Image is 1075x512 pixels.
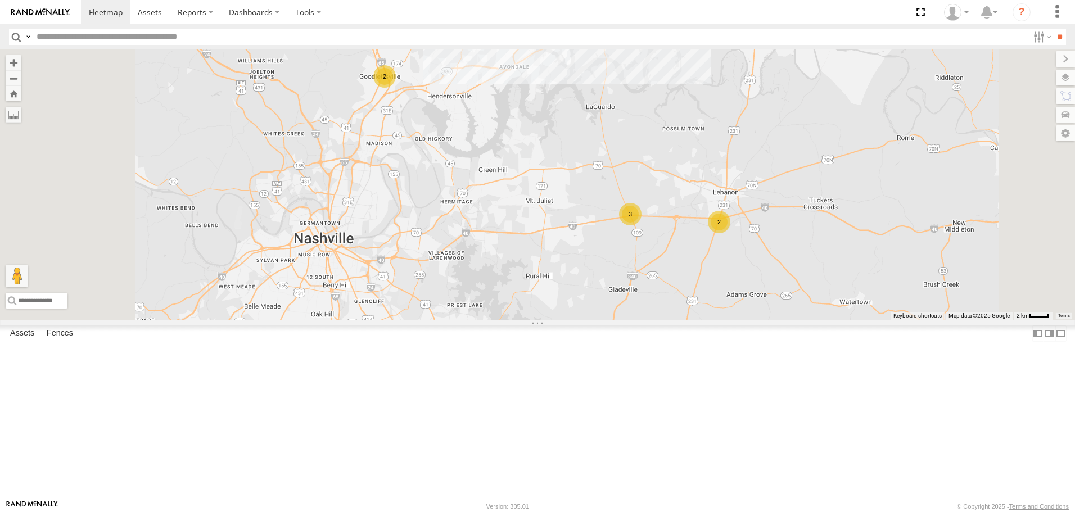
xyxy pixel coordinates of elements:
[4,326,40,342] label: Assets
[893,312,942,320] button: Keyboard shortcuts
[1013,3,1031,21] i: ?
[6,70,21,86] button: Zoom out
[6,86,21,101] button: Zoom Home
[11,8,70,16] img: rand-logo.svg
[6,107,21,123] label: Measure
[6,55,21,70] button: Zoom in
[1029,29,1053,45] label: Search Filter Options
[1044,325,1055,342] label: Dock Summary Table to the Right
[957,503,1069,510] div: © Copyright 2025 -
[6,265,28,287] button: Drag Pegman onto the map to open Street View
[619,203,642,225] div: 3
[24,29,33,45] label: Search Query
[1032,325,1044,342] label: Dock Summary Table to the Left
[486,503,529,510] div: Version: 305.01
[6,501,58,512] a: Visit our Website
[1009,503,1069,510] a: Terms and Conditions
[708,211,730,233] div: 2
[373,65,396,88] div: 2
[1017,312,1029,319] span: 2 km
[940,4,973,21] div: Nele .
[948,312,1010,319] span: Map data ©2025 Google
[1058,313,1070,318] a: Terms
[1055,325,1067,342] label: Hide Summary Table
[41,326,79,342] label: Fences
[1056,125,1075,141] label: Map Settings
[1013,312,1053,320] button: Map Scale: 2 km per 32 pixels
